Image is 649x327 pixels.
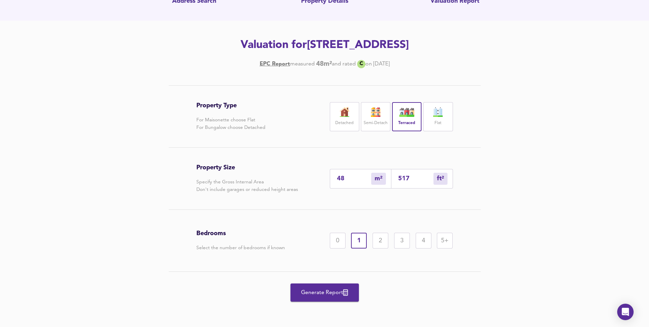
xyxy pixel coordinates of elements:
[330,233,346,249] div: 0
[365,60,372,68] div: on
[433,173,447,185] div: m²
[367,107,384,117] img: house-icon
[260,60,390,68] div: [DATE]
[351,233,367,249] div: 1
[196,178,298,193] p: Specify the Gross Internal Area Don't include garages or reduced height areas
[617,304,634,320] div: Open Intercom Messenger
[196,102,265,109] h3: Property Type
[394,233,410,249] div: 3
[398,119,415,128] label: Terraced
[290,60,315,68] div: measured
[316,60,332,68] b: 48 m²
[196,230,285,237] h3: Bedrooms
[196,244,285,252] p: Select the number of bedrooms if known
[337,175,371,182] input: Enter sqm
[196,164,298,171] h3: Property Size
[361,102,390,131] div: Semi-Detach
[392,102,421,131] div: Terraced
[373,233,388,249] div: 2
[437,233,453,249] div: 5+
[330,102,359,131] div: Detached
[423,102,453,131] div: Flat
[398,175,433,182] input: Sqft
[416,233,431,249] div: 4
[336,107,353,117] img: house-icon
[196,116,265,131] p: For Maisonette choose Flat For Bungalow choose Detached
[434,119,441,128] label: Flat
[260,60,290,68] a: EPC Report
[290,283,359,302] button: Generate Report
[364,119,388,128] label: Semi-Detach
[131,38,518,53] h2: Valuation for [STREET_ADDRESS]
[357,60,365,68] div: C
[332,60,356,68] div: and rated
[371,173,386,185] div: m²
[335,119,353,128] label: Detached
[398,107,415,117] img: house-icon
[429,107,446,117] img: flat-icon
[297,288,352,298] span: Generate Report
